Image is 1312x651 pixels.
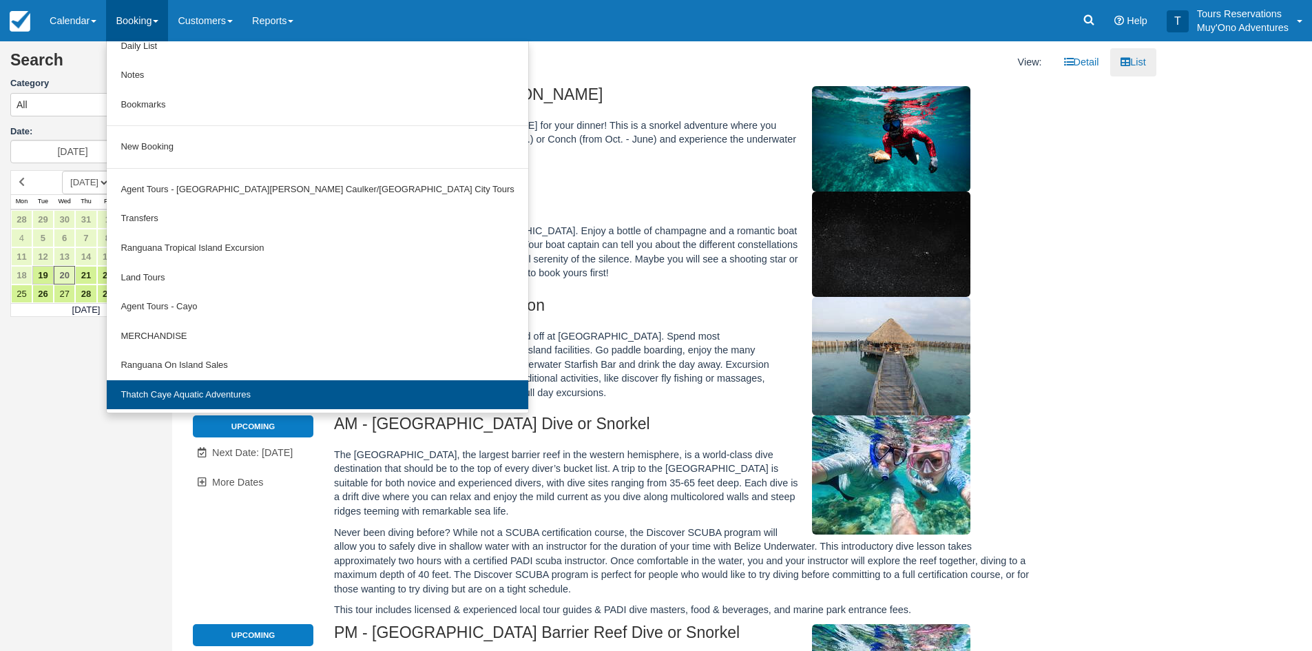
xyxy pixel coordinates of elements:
h2: Lobster and Conch [PERSON_NAME] [334,86,1036,112]
a: 1 [97,210,118,229]
a: Land Tours [107,263,528,293]
img: M294-1 [812,415,970,535]
a: 26 [32,285,54,303]
a: 5 [32,229,54,247]
a: 19 [32,266,54,285]
a: 29 [32,210,54,229]
a: 22 [97,266,118,285]
a: 28 [75,285,96,303]
h2: PM - [GEOGRAPHIC_DATA] Barrier Reef Dive or Snorkel [334,624,1036,650]
th: Fri [97,194,118,209]
a: 13 [54,247,75,266]
a: Ranguana Tropical Island Excursion [107,234,528,263]
a: 18 [11,266,32,285]
a: Notes [107,61,528,90]
span: Next Date: [DATE] [212,447,293,458]
a: Agent Tours - Cayo [107,292,528,322]
p: Travel around the Cayes to [PERSON_NAME] for your dinner! This is a snorkel adventure where you [... [334,118,1036,161]
a: Agent Tours - [GEOGRAPHIC_DATA][PERSON_NAME] Caulker/[GEOGRAPHIC_DATA] City Tours [107,175,528,205]
li: Upcoming [193,415,313,437]
a: Detail [1054,48,1110,76]
th: Mon [11,194,32,209]
p: An hour long cruise around the [GEOGRAPHIC_DATA]. Enjoy a bottle of champagne and a romantic boat... [334,224,1036,280]
th: Thu [75,194,96,209]
a: Bookmarks [107,90,528,120]
a: 7 [75,229,96,247]
a: 12 [32,247,54,266]
label: Date: [10,125,162,138]
a: 30 [54,210,75,229]
p: Take a ride on the dive boat and get dropped off at [GEOGRAPHIC_DATA]. Spend most of the day enjo... [334,329,1036,400]
img: M296-1 [812,297,970,415]
button: All [10,93,162,116]
a: Ranguana On Island Sales [107,351,528,380]
th: Wed [54,194,75,209]
h2: AM - [GEOGRAPHIC_DATA] Dive or Snorkel [334,415,1036,441]
a: 25 [11,285,32,303]
ul: Booking [106,41,528,413]
a: 11 [11,247,32,266]
a: 21 [75,266,96,285]
a: List [1110,48,1156,76]
a: 29 [97,285,118,303]
a: 15 [97,247,118,266]
a: 6 [54,229,75,247]
a: 28 [11,210,32,229]
li: View: [1008,48,1052,76]
a: Transfers [107,204,528,234]
a: New Booking [107,132,528,162]
h2: Stargazer's Cruise [334,192,1036,217]
img: checkfront-main-nav-mini-logo.png [10,11,30,32]
li: Upcoming [193,624,313,646]
img: M308-1 [812,192,970,297]
span: All [17,98,28,112]
a: 31 [75,210,96,229]
a: 27 [54,285,75,303]
img: M306-1 [812,86,970,192]
p: Tours Reservations [1197,7,1289,21]
a: 8 [97,229,118,247]
span: Help [1127,15,1147,26]
th: Tue [32,194,54,209]
a: 14 [75,247,96,266]
a: Daily List [107,32,528,61]
i: Help [1114,16,1124,25]
p: Never been diving before? While not a SCUBA certification course, the Discover SCUBA program will... [334,526,1036,597]
td: [DATE] [11,303,162,317]
p: Muy'Ono Adventures [1197,21,1289,34]
div: T [1167,10,1189,32]
h2: Search [10,52,162,77]
p: The [GEOGRAPHIC_DATA], the largest barrier reef in the western hemisphere, is a world-class dive ... [334,448,1036,519]
h2: Thatch Caye Island Excursion [334,297,1036,322]
a: Thatch Caye Aquatic Adventures [107,380,528,410]
p: This tour includes licensed & experienced local tour guides & PADI dive masters, food & beverages... [334,603,1036,617]
a: Next Date: [DATE] [193,439,313,467]
a: 4 [11,229,32,247]
a: 20 [54,266,75,285]
span: More Dates [212,477,263,488]
a: MERCHANDISE [107,322,528,351]
label: Category [10,77,162,90]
